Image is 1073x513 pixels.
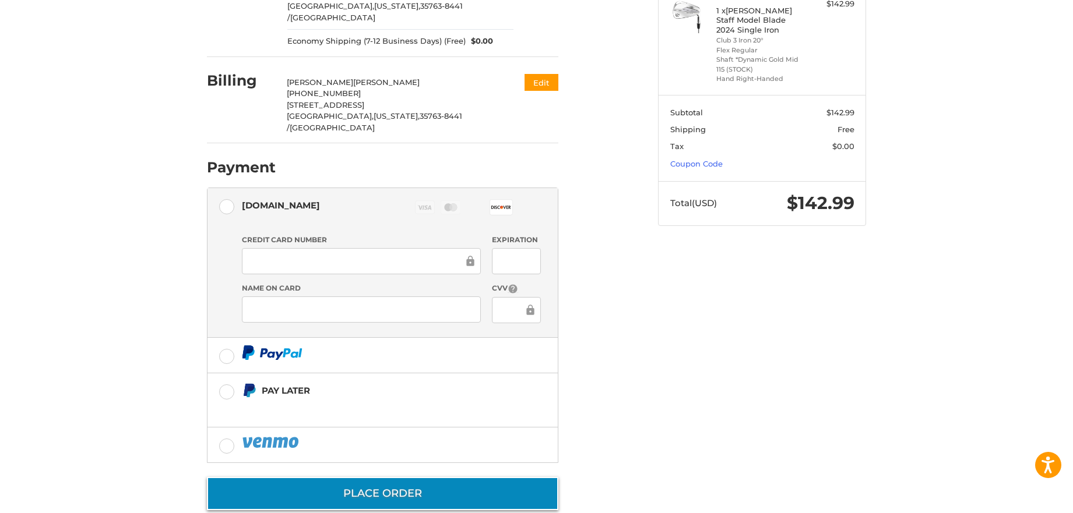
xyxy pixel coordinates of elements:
h2: Billing [207,72,275,90]
span: [GEOGRAPHIC_DATA], [287,111,374,121]
span: Economy Shipping (7-12 Business Days) (Free) [287,36,466,47]
div: Pay Later [262,381,485,400]
li: Flex Regular [716,45,805,55]
span: 35763-8441 / [287,111,462,132]
h4: 1 x [PERSON_NAME] Staff Model Blade 2024 Single Iron [716,6,805,34]
button: Edit [525,74,558,91]
span: Total (USD) [670,197,717,208]
span: $0.00 [832,141,854,151]
span: 35763-8441 / [287,1,463,22]
span: Free [838,125,854,134]
span: [PERSON_NAME] [353,77,420,87]
span: [GEOGRAPHIC_DATA] [290,13,375,22]
img: PayPal icon [242,435,301,450]
span: [STREET_ADDRESS] [287,100,364,109]
li: Hand Right-Handed [716,74,805,84]
img: Pay Later icon [242,383,256,398]
iframe: PayPal Message 1 [242,402,486,413]
span: $142.99 [787,192,854,214]
li: Club 3 Iron 20° [716,36,805,45]
span: $142.99 [826,108,854,117]
button: Place Order [207,477,558,510]
span: Shipping [670,125,706,134]
a: Coupon Code [670,159,723,168]
li: Shaft *Dynamic Gold Mid 115 (STOCK) [716,55,805,74]
span: [PHONE_NUMBER] [287,89,361,98]
div: [DOMAIN_NAME] [242,196,320,215]
span: [US_STATE], [374,111,420,121]
label: Credit Card Number [242,235,481,245]
span: Tax [670,141,684,151]
h2: Payment [207,158,276,176]
span: [GEOGRAPHIC_DATA] [290,123,375,132]
span: [GEOGRAPHIC_DATA], [287,1,374,10]
img: PayPal icon [242,345,302,360]
label: Name on Card [242,283,481,293]
span: Subtotal [670,108,703,117]
span: [US_STATE], [374,1,420,10]
iframe: Google Customer Reviews [977,482,1073,513]
span: [PERSON_NAME] [287,77,353,87]
label: Expiration [492,235,540,245]
label: CVV [492,283,540,294]
span: $0.00 [466,36,494,47]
